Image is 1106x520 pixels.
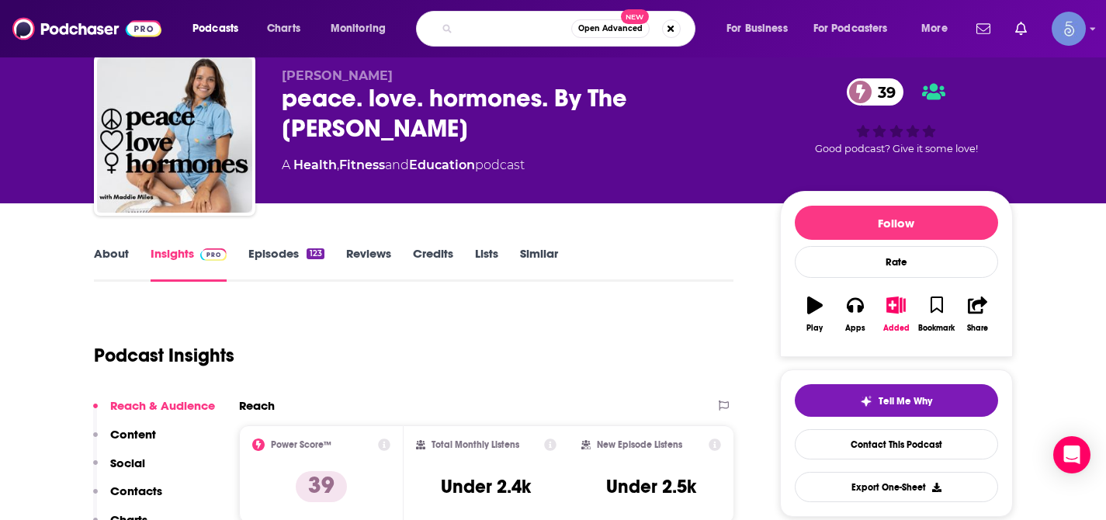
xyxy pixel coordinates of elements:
button: Bookmark [917,286,957,342]
a: Reviews [346,246,391,282]
button: Apps [835,286,875,342]
button: Show profile menu [1052,12,1086,46]
div: Apps [845,324,865,333]
div: Open Intercom Messenger [1053,436,1090,473]
div: A podcast [282,156,525,175]
p: Social [110,456,145,470]
button: Content [93,427,156,456]
div: Search podcasts, credits, & more... [431,11,710,47]
button: open menu [182,16,258,41]
span: Good podcast? Give it some love! [815,143,978,154]
p: 39 [296,471,347,502]
span: Logged in as Spiral5-G1 [1052,12,1086,46]
button: Added [875,286,916,342]
button: tell me why sparkleTell Me Why [795,384,998,417]
span: New [621,9,649,24]
button: open menu [716,16,807,41]
p: Contacts [110,484,162,498]
a: Contact This Podcast [795,429,998,459]
a: 39 [847,78,903,106]
h2: Total Monthly Listens [432,439,519,450]
span: Charts [267,18,300,40]
button: Open AdvancedNew [571,19,650,38]
span: For Business [726,18,788,40]
button: Reach & Audience [93,398,215,427]
span: More [921,18,948,40]
a: Education [409,158,475,172]
a: Fitness [339,158,385,172]
button: Play [795,286,835,342]
a: Charts [257,16,310,41]
a: Show notifications dropdown [970,16,997,42]
span: 39 [862,78,903,106]
img: Podchaser Pro [200,248,227,261]
a: Credits [413,246,453,282]
h3: Under 2.4k [441,475,531,498]
span: , [337,158,339,172]
div: 123 [307,248,324,259]
div: Share [967,324,988,333]
div: Play [806,324,823,333]
span: Open Advanced [578,25,643,33]
button: Share [957,286,997,342]
a: Show notifications dropdown [1009,16,1033,42]
div: Rate [795,246,998,278]
a: InsightsPodchaser Pro [151,246,227,282]
span: Tell Me Why [879,395,932,407]
h2: Power Score™ [271,439,331,450]
span: Podcasts [192,18,238,40]
input: Search podcasts, credits, & more... [459,16,571,41]
a: About [94,246,129,282]
span: Monitoring [331,18,386,40]
button: open menu [803,16,910,41]
div: Bookmark [918,324,955,333]
h3: Under 2.5k [606,475,696,498]
div: 39Good podcast? Give it some love! [780,68,1013,165]
h1: Podcast Insights [94,344,234,367]
button: Contacts [93,484,162,512]
img: tell me why sparkle [860,395,872,407]
a: Similar [520,246,558,282]
a: Lists [475,246,498,282]
span: For Podcasters [813,18,888,40]
button: Export One-Sheet [795,472,998,502]
p: Reach & Audience [110,398,215,413]
p: Content [110,427,156,442]
button: open menu [910,16,967,41]
span: [PERSON_NAME] [282,68,393,83]
img: Podchaser - Follow, Share and Rate Podcasts [12,14,161,43]
span: and [385,158,409,172]
button: Follow [795,206,998,240]
h2: New Episode Listens [597,439,682,450]
h2: Reach [239,398,275,413]
div: Added [883,324,910,333]
img: peace. love. hormones. By The Maddie Miles [97,57,252,213]
a: Health [293,158,337,172]
a: Episodes123 [248,246,324,282]
button: open menu [320,16,406,41]
button: Social [93,456,145,484]
img: User Profile [1052,12,1086,46]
